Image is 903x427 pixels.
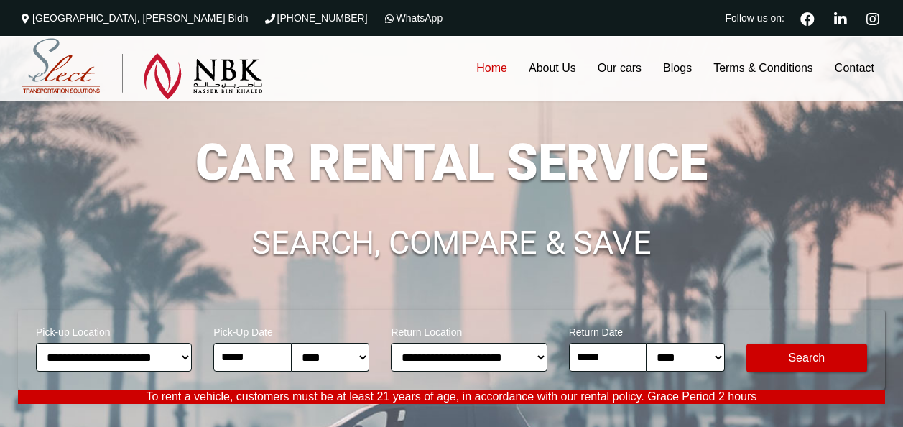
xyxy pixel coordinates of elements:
a: Contact [824,36,885,101]
a: Facebook [795,10,820,26]
a: Linkedin [828,10,853,26]
span: Return Date [569,317,725,343]
a: Blogs [652,36,703,101]
a: Instagram [860,10,885,26]
h1: SEARCH, COMPARE & SAVE [18,226,885,260]
button: Modify Search [746,344,867,372]
span: Pick-up Location [36,317,192,343]
a: [PHONE_NUMBER] [263,12,368,24]
img: Select Rent a Car [22,38,263,100]
span: Pick-Up Date [213,317,369,343]
a: Terms & Conditions [703,36,824,101]
a: Our cars [587,36,652,101]
p: To rent a vehicle, customers must be at least 21 years of age, in accordance with our rental poli... [18,390,885,404]
a: WhatsApp [382,12,443,24]
a: About Us [518,36,587,101]
h1: CAR RENTAL SERVICE [18,137,885,188]
a: Home [466,36,518,101]
span: Return Location [391,317,547,343]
